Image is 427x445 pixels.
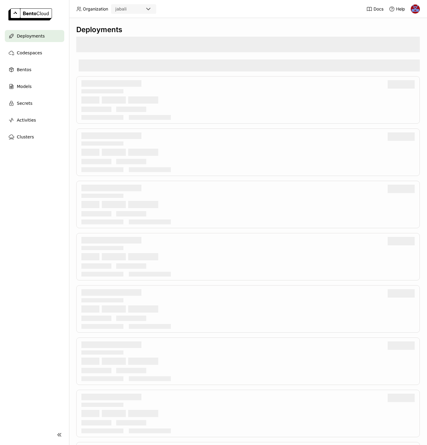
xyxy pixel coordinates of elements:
span: Secrets [17,100,32,107]
span: Clusters [17,133,34,141]
img: logo [8,8,52,20]
a: Deployments [5,30,64,42]
span: Codespaces [17,49,42,56]
div: Help [389,6,405,12]
span: Models [17,83,32,90]
input: Selected jabali. [127,6,128,12]
img: Jhonatan Oliveira [411,5,420,14]
span: Organization [83,6,108,12]
a: Models [5,80,64,92]
a: Clusters [5,131,64,143]
span: Deployments [17,32,45,40]
span: Help [396,6,405,12]
div: Deployments [76,25,420,34]
a: Codespaces [5,47,64,59]
span: Bentos [17,66,31,73]
div: jabali [115,6,127,12]
a: Secrets [5,97,64,109]
span: Docs [374,6,383,12]
a: Activities [5,114,64,126]
a: Docs [366,6,383,12]
span: Activities [17,117,36,124]
a: Bentos [5,64,64,76]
